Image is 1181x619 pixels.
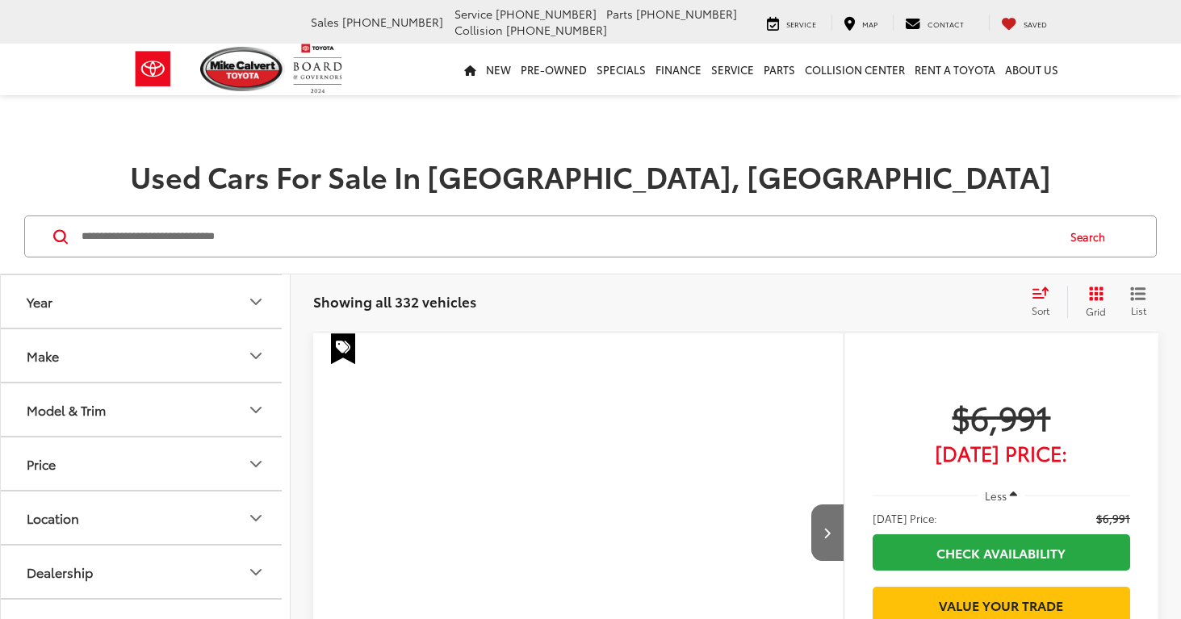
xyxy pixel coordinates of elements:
input: Search by Make, Model, or Keyword [80,217,1055,256]
button: LocationLocation [1,491,291,544]
span: [DATE] Price: [873,510,937,526]
button: YearYear [1,275,291,328]
a: Contact [893,15,976,31]
span: Service [786,19,816,29]
span: $6,991 [873,396,1130,437]
a: Map [831,15,890,31]
span: [PHONE_NUMBER] [496,6,597,22]
span: Contact [928,19,964,29]
a: About Us [1000,44,1063,95]
span: List [1130,303,1146,317]
div: Price [246,454,266,474]
span: Grid [1086,304,1106,318]
a: My Saved Vehicles [989,15,1059,31]
button: Select sort value [1024,286,1067,318]
span: [PHONE_NUMBER] [506,22,607,38]
span: Sort [1032,303,1049,317]
div: Year [246,292,266,312]
a: Finance [651,44,706,95]
a: Parts [759,44,800,95]
span: [PHONE_NUMBER] [636,6,737,22]
span: Parts [606,6,633,22]
span: Collision [454,22,503,38]
button: List View [1118,286,1158,318]
div: Dealership [27,564,93,579]
span: Special [331,333,355,364]
a: Collision Center [800,44,910,95]
div: Dealership [246,563,266,582]
span: [DATE] Price: [873,445,1130,461]
a: Service [706,44,759,95]
div: Price [27,456,56,471]
button: DealershipDealership [1,546,291,598]
button: Search [1055,216,1129,257]
a: Pre-Owned [516,44,592,95]
span: Less [985,488,1007,503]
a: Rent a Toyota [910,44,1000,95]
span: $6,991 [1096,510,1130,526]
button: PricePrice [1,437,291,490]
a: Specials [592,44,651,95]
span: Map [862,19,877,29]
div: Make [27,348,59,363]
img: Toyota [123,43,183,95]
span: Sales [311,14,339,30]
button: Less [978,481,1026,510]
span: [PHONE_NUMBER] [342,14,443,30]
a: Home [459,44,481,95]
div: Year [27,294,52,309]
a: Service [755,15,828,31]
div: Location [27,510,79,525]
button: Model & TrimModel & Trim [1,383,291,436]
span: Showing all 332 vehicles [313,291,476,311]
button: Next image [811,504,844,561]
a: Check Availability [873,534,1130,571]
div: Model & Trim [246,400,266,420]
div: Model & Trim [27,402,106,417]
button: MakeMake [1,329,291,382]
div: Make [246,346,266,366]
span: Saved [1024,19,1047,29]
div: Location [246,508,266,528]
img: Mike Calvert Toyota [200,47,286,91]
button: Grid View [1067,286,1118,318]
a: New [481,44,516,95]
span: Service [454,6,492,22]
